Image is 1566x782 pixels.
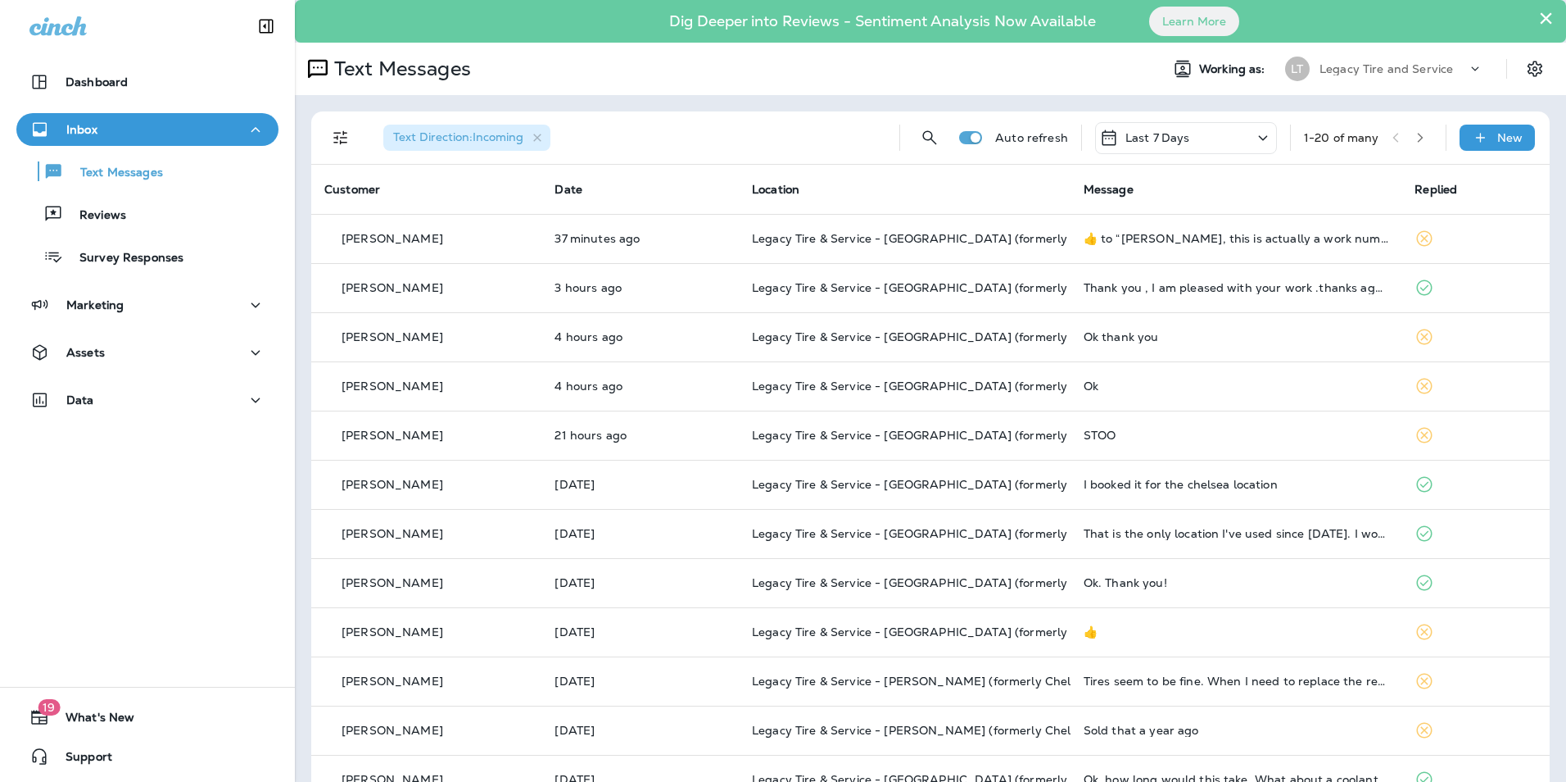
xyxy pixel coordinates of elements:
[1084,232,1389,245] div: ​👍​ to “ Lee, this is actually a work number for a program we use for customer communication. My ...
[49,711,134,730] span: What's New
[16,336,278,369] button: Assets
[324,182,380,197] span: Customer
[1304,131,1379,144] div: 1 - 20 of many
[393,130,523,144] span: Text Direction : Incoming
[16,289,278,321] button: Marketing
[1497,131,1523,144] p: New
[1414,182,1457,197] span: Replied
[752,723,1147,738] span: Legacy Tire & Service - [PERSON_NAME] (formerly Chelsea Tire Pros)
[622,19,1143,24] p: Dig Deeper into Reviews - Sentiment Analysis Now Available
[16,740,278,773] button: Support
[752,674,1147,689] span: Legacy Tire & Service - [PERSON_NAME] (formerly Chelsea Tire Pros)
[554,380,726,393] p: Oct 10, 2025 08:44 AM
[752,575,1214,590] span: Legacy Tire & Service - [GEOGRAPHIC_DATA] (formerly Magic City Tire & Service)
[63,208,126,224] p: Reviews
[63,251,183,266] p: Survey Responses
[66,393,94,407] p: Data
[1084,281,1389,294] div: Thank you , I am pleased with your work .thanks again .
[328,57,471,81] p: Text Messages
[554,527,726,540] p: Oct 9, 2025 12:15 PM
[1084,182,1134,197] span: Message
[16,384,278,416] button: Data
[554,724,726,737] p: Oct 9, 2025 10:47 AM
[342,380,443,393] p: [PERSON_NAME]
[66,298,124,311] p: Marketing
[66,123,97,136] p: Inbox
[1149,7,1239,36] button: Learn More
[1084,625,1389,639] div: 👍
[49,750,112,770] span: Support
[342,429,443,442] p: [PERSON_NAME]
[1084,675,1389,688] div: Tires seem to be fine. When I need to replace the rear tires I will come see you. Thanks
[342,576,443,589] p: [PERSON_NAME]
[383,125,550,151] div: Text Direction:Incoming
[1084,527,1389,540] div: That is the only location I've used since 2008. I worked across the street from your building for...
[1084,429,1389,442] div: STOO
[243,10,289,43] button: Collapse Sidebar
[752,231,1241,246] span: Legacy Tire & Service - [GEOGRAPHIC_DATA] (formerly Chalkville Auto & Tire Service)
[16,701,278,734] button: 19What's New
[16,239,278,274] button: Survey Responses
[1520,54,1550,84] button: Settings
[554,675,726,688] p: Oct 9, 2025 10:56 AM
[64,166,163,181] p: Text Messages
[752,428,1214,443] span: Legacy Tire & Service - [GEOGRAPHIC_DATA] (formerly Magic City Tire & Service)
[913,121,946,154] button: Search Messages
[554,576,726,589] p: Oct 9, 2025 11:30 AM
[752,526,1214,541] span: Legacy Tire & Service - [GEOGRAPHIC_DATA] (formerly Magic City Tire & Service)
[554,232,726,245] p: Oct 10, 2025 01:02 PM
[342,281,443,294] p: [PERSON_NAME]
[342,330,443,343] p: [PERSON_NAME]
[752,280,1241,295] span: Legacy Tire & Service - [GEOGRAPHIC_DATA] (formerly Chalkville Auto & Tire Service)
[16,154,278,189] button: Text Messages
[1084,724,1389,737] div: Sold that a year ago
[554,330,726,343] p: Oct 10, 2025 08:59 AM
[38,699,60,716] span: 19
[1319,62,1453,75] p: Legacy Tire and Service
[342,527,443,540] p: [PERSON_NAME]
[1285,57,1310,81] div: LT
[342,478,443,491] p: [PERSON_NAME]
[342,232,443,245] p: [PERSON_NAME]
[752,379,1241,393] span: Legacy Tire & Service - [GEOGRAPHIC_DATA] (formerly Chalkville Auto & Tire Service)
[554,281,726,294] p: Oct 10, 2025 10:27 AM
[554,182,582,197] span: Date
[16,66,278,98] button: Dashboard
[1199,62,1269,76] span: Working as:
[752,477,1214,492] span: Legacy Tire & Service - [GEOGRAPHIC_DATA] (formerly Magic City Tire & Service)
[342,675,443,688] p: [PERSON_NAME]
[554,429,726,442] p: Oct 9, 2025 04:06 PM
[16,197,278,231] button: Reviews
[554,478,726,491] p: Oct 9, 2025 01:40 PM
[752,330,1214,344] span: Legacy Tire & Service - [GEOGRAPHIC_DATA] (formerly Magic City Tire & Service)
[752,625,1214,639] span: Legacy Tire & Service - [GEOGRAPHIC_DATA] (formerly Magic City Tire & Service)
[66,75,128,89] p: Dashboard
[342,724,443,737] p: [PERSON_NAME]
[342,625,443,639] p: [PERSON_NAME]
[1084,380,1389,393] div: Ok
[1084,330,1389,343] div: Ok thank you
[1125,131,1190,144] p: Last 7 Days
[995,131,1068,144] p: Auto refresh
[752,182,799,197] span: Location
[1084,576,1389,589] div: Ok. Thank you!
[1084,478,1389,491] div: I booked it for the chelsea location
[1538,5,1554,31] button: Close
[324,121,357,154] button: Filters
[66,346,105,359] p: Assets
[16,113,278,146] button: Inbox
[554,625,726,639] p: Oct 9, 2025 11:20 AM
